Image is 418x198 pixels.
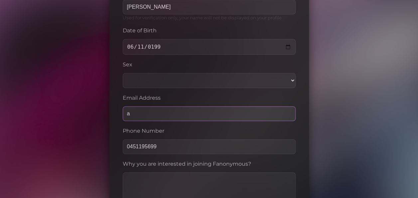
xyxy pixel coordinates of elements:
label: Date of Birth [123,27,296,34]
label: Phone Number [123,128,296,134]
label: Sex [123,61,296,68]
small: Used for verification only, your name will not be displayed on your profile [123,15,282,20]
label: Email Address [123,95,296,101]
label: Why you are interested in joining Fanonymous? [123,161,296,167]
